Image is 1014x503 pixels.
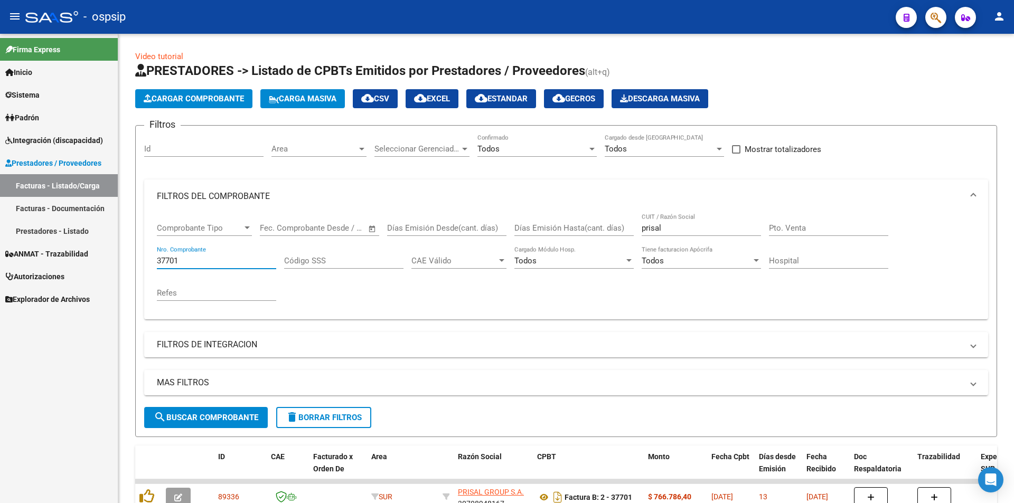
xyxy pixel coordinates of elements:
[267,445,309,492] datatable-header-cell: CAE
[5,112,39,124] span: Padrón
[605,144,627,154] span: Todos
[157,339,963,350] mat-panel-title: FILTROS DE INTEGRACION
[367,445,438,492] datatable-header-cell: Area
[218,452,225,461] span: ID
[218,492,239,501] span: 89336
[644,445,707,492] datatable-header-cell: Monto
[552,92,565,105] mat-icon: cloud_download
[642,256,664,265] span: Todos
[745,143,821,156] span: Mostrar totalizadores
[271,144,357,154] span: Area
[648,452,670,461] span: Monto
[759,452,796,473] span: Días desde Emisión
[850,445,913,492] datatable-header-cell: Doc Respaldatoria
[5,135,103,146] span: Integración (discapacidad)
[802,445,850,492] datatable-header-cell: Fecha Recibido
[5,248,88,260] span: ANMAT - Trazabilidad
[978,467,1003,492] div: Open Intercom Messenger
[144,94,244,103] span: Cargar Comprobante
[620,94,700,103] span: Descarga Masiva
[214,445,267,492] datatable-header-cell: ID
[993,10,1006,23] mat-icon: person
[544,89,604,108] button: Gecros
[286,411,298,423] mat-icon: delete
[458,488,524,496] span: PRISAL GROUP S.A.
[313,452,353,473] span: Facturado x Orden De
[537,452,556,461] span: CPBT
[144,117,181,132] h3: Filtros
[612,89,708,108] button: Descarga Masiva
[475,94,528,103] span: Estandar
[612,89,708,108] app-download-masive: Descarga masiva de comprobantes (adjuntos)
[144,370,988,395] mat-expansion-panel-header: MAS FILTROS
[371,492,392,501] span: SUR
[533,445,644,492] datatable-header-cell: CPBT
[144,407,268,428] button: Buscar Comprobante
[5,271,64,282] span: Autorizaciones
[411,256,497,265] span: CAE Válido
[157,223,242,233] span: Comprobante Tipo
[552,94,595,103] span: Gecros
[286,413,362,422] span: Borrar Filtros
[711,452,749,461] span: Fecha Cpbt
[312,223,363,233] input: Fecha fin
[917,452,960,461] span: Trazabilidad
[135,52,183,61] a: Video tutorial
[144,213,988,319] div: FILTROS DEL COMPROBANTE
[8,10,21,23] mat-icon: menu
[144,179,988,213] mat-expansion-panel-header: FILTROS DEL COMPROBANTE
[135,63,585,78] span: PRESTADORES -> Listado de CPBTs Emitidos por Prestadores / Proveedores
[135,89,252,108] button: Cargar Comprobante
[806,452,836,473] span: Fecha Recibido
[755,445,802,492] datatable-header-cell: Días desde Emisión
[585,67,610,77] span: (alt+q)
[260,89,345,108] button: Carga Masiva
[154,411,166,423] mat-icon: search
[477,144,500,154] span: Todos
[276,407,371,428] button: Borrar Filtros
[711,492,733,501] span: [DATE]
[271,452,285,461] span: CAE
[514,256,537,265] span: Todos
[361,92,374,105] mat-icon: cloud_download
[414,94,450,103] span: EXCEL
[854,452,902,473] span: Doc Respaldatoria
[83,5,126,29] span: - ospsip
[5,67,32,78] span: Inicio
[5,293,90,305] span: Explorador de Archivos
[353,89,398,108] button: CSV
[157,377,963,388] mat-panel-title: MAS FILTROS
[5,157,101,169] span: Prestadores / Proveedores
[414,92,427,105] mat-icon: cloud_download
[466,89,536,108] button: Estandar
[154,413,258,422] span: Buscar Comprobante
[454,445,533,492] datatable-header-cell: Razón Social
[707,445,755,492] datatable-header-cell: Fecha Cpbt
[269,94,336,103] span: Carga Masiva
[309,445,367,492] datatable-header-cell: Facturado x Orden De
[806,492,828,501] span: [DATE]
[367,223,379,235] button: Open calendar
[759,492,767,501] span: 13
[371,452,387,461] span: Area
[374,144,460,154] span: Seleccionar Gerenciador
[361,94,389,103] span: CSV
[260,223,303,233] input: Fecha inicio
[406,89,458,108] button: EXCEL
[648,492,691,501] strong: $ 766.786,40
[913,445,977,492] datatable-header-cell: Trazabilidad
[157,191,963,202] mat-panel-title: FILTROS DEL COMPROBANTE
[5,44,60,55] span: Firma Express
[458,452,502,461] span: Razón Social
[5,89,40,101] span: Sistema
[565,493,632,501] strong: Factura B: 2 - 37701
[144,332,988,357] mat-expansion-panel-header: FILTROS DE INTEGRACION
[475,92,487,105] mat-icon: cloud_download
